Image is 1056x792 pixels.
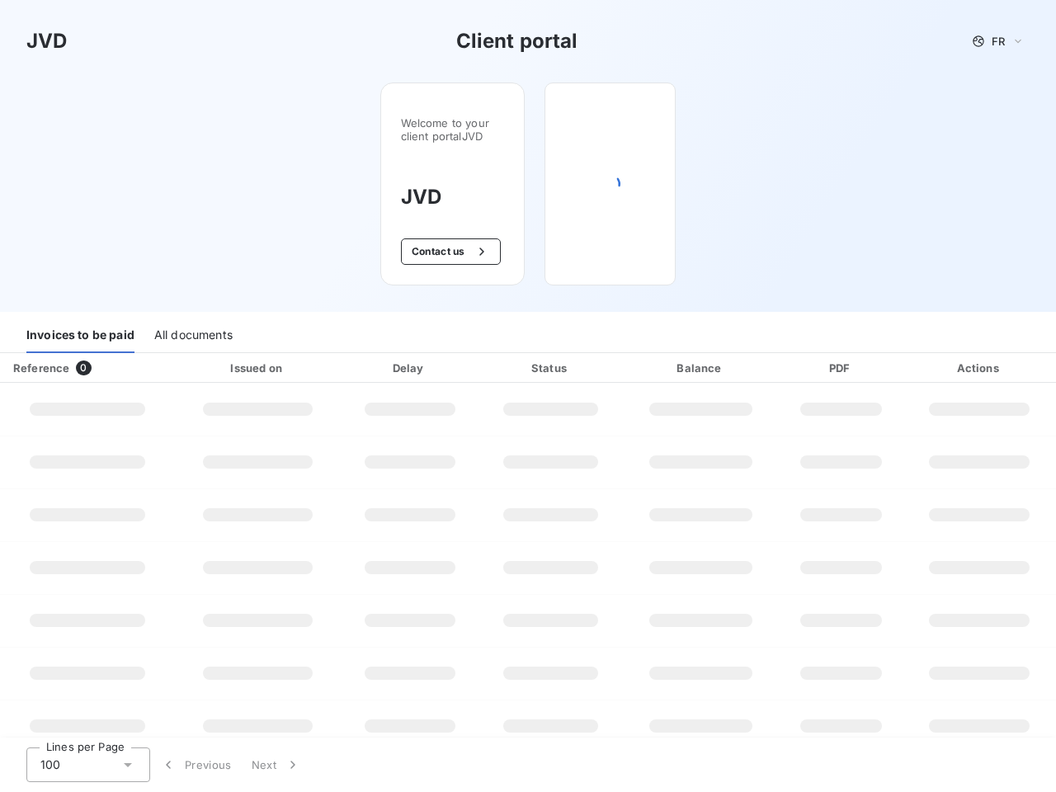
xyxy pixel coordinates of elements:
div: Status [482,360,619,376]
div: PDF [782,360,899,376]
h3: JVD [401,182,504,212]
div: Reference [13,361,69,375]
div: Balance [626,360,776,376]
span: 0 [76,361,91,375]
button: Next [242,747,311,782]
span: 100 [40,757,60,773]
div: Delay [344,360,475,376]
button: Previous [150,747,242,782]
div: Actions [906,360,1053,376]
div: All documents [154,318,233,353]
span: FR [992,35,1005,48]
div: Issued on [178,360,337,376]
span: Welcome to your client portal JVD [401,116,504,143]
h3: Client portal [456,26,578,56]
h3: JVD [26,26,67,56]
div: Invoices to be paid [26,318,134,353]
button: Contact us [401,238,501,265]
